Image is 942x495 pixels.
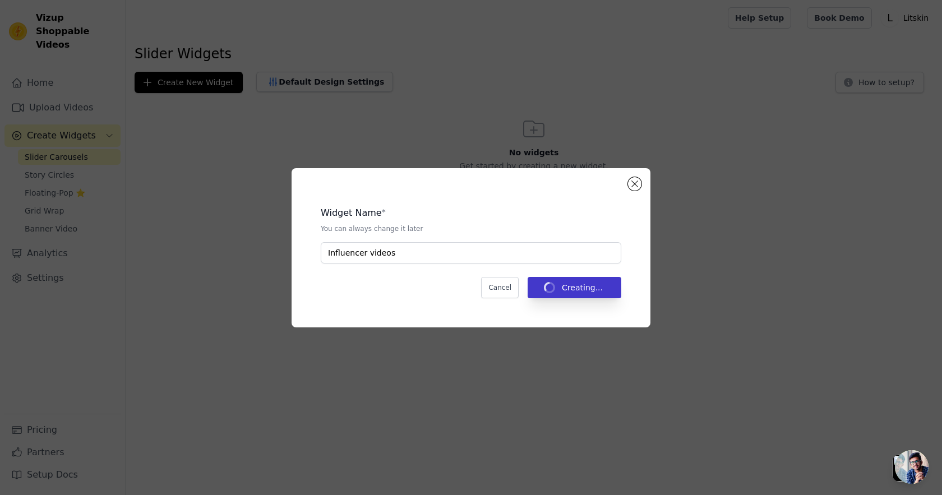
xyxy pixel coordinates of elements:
div: Open chat [895,450,929,484]
button: Cancel [481,277,519,298]
button: Creating... [528,277,621,298]
legend: Widget Name [321,206,382,220]
button: Close modal [628,177,641,191]
p: You can always change it later [321,224,621,233]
